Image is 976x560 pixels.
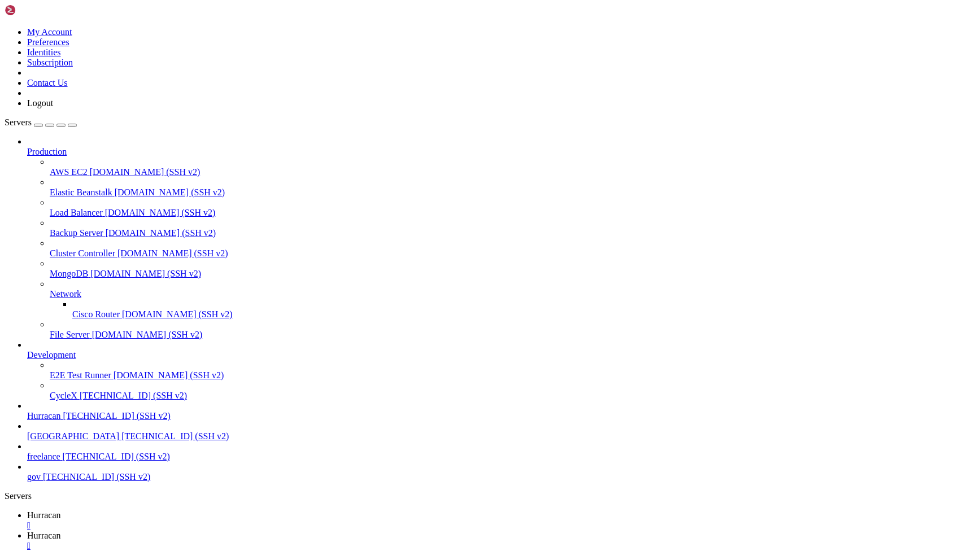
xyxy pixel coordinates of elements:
a: Network [50,289,971,299]
span: File Server [50,330,90,339]
a: Hurracan [27,531,971,551]
span: Development [27,350,76,360]
a: Subscription [27,58,73,67]
a:  [27,541,971,551]
li: File Server [DOMAIN_NAME] (SSH v2) [50,320,971,340]
a: Servers [5,117,77,127]
span: E2E Test Runner [50,370,111,380]
span: [TECHNICAL_ID] (SSH v2) [63,452,170,461]
span: Network [50,289,81,299]
li: Cisco Router [DOMAIN_NAME] (SSH v2) [72,299,971,320]
a: E2E Test Runner [DOMAIN_NAME] (SSH v2) [50,370,971,380]
span: MongoDB [50,269,88,278]
a: Preferences [27,37,69,47]
a: Backup Server [DOMAIN_NAME] (SSH v2) [50,228,971,238]
span: AWS EC2 [50,167,88,177]
span: [TECHNICAL_ID] (SSH v2) [43,472,150,482]
div: Servers [5,491,971,501]
li: Development [27,340,971,401]
li: Network [50,279,971,320]
span: [DOMAIN_NAME] (SSH v2) [90,269,201,278]
span: [TECHNICAL_ID] (SSH v2) [121,431,229,441]
span: [DOMAIN_NAME] (SSH v2) [122,309,233,319]
span: [TECHNICAL_ID] (SSH v2) [63,411,171,421]
li: Load Balancer [DOMAIN_NAME] (SSH v2) [50,198,971,218]
li: [GEOGRAPHIC_DATA] [TECHNICAL_ID] (SSH v2) [27,421,971,441]
li: CycleX [TECHNICAL_ID] (SSH v2) [50,380,971,401]
span: CycleX [50,391,77,400]
span: [DOMAIN_NAME] (SSH v2) [114,370,224,380]
img: Shellngn [5,5,69,16]
li: Hurracan [TECHNICAL_ID] (SSH v2) [27,401,971,421]
span: Servers [5,117,32,127]
span: Load Balancer [50,208,103,217]
a: CycleX [TECHNICAL_ID] (SSH v2) [50,391,971,401]
span: Elastic Beanstalk [50,187,112,197]
a: Elastic Beanstalk [DOMAIN_NAME] (SSH v2) [50,187,971,198]
a:  [27,520,971,531]
li: Backup Server [DOMAIN_NAME] (SSH v2) [50,218,971,238]
span: Hurracan [27,510,61,520]
a: Cisco Router [DOMAIN_NAME] (SSH v2) [72,309,971,320]
li: gov [TECHNICAL_ID] (SSH v2) [27,462,971,482]
span: [TECHNICAL_ID] (SSH v2) [80,391,187,400]
span: [DOMAIN_NAME] (SSH v2) [92,330,203,339]
span: Production [27,147,67,156]
a: Contact Us [27,78,68,88]
a: freelance [TECHNICAL_ID] (SSH v2) [27,452,971,462]
span: Hurracan [27,531,61,540]
li: AWS EC2 [DOMAIN_NAME] (SSH v2) [50,157,971,177]
span: [DOMAIN_NAME] (SSH v2) [106,228,216,238]
a: Hurracan [TECHNICAL_ID] (SSH v2) [27,411,971,421]
a: My Account [27,27,72,37]
span: Backup Server [50,228,103,238]
li: freelance [TECHNICAL_ID] (SSH v2) [27,441,971,462]
span: [DOMAIN_NAME] (SSH v2) [90,167,201,177]
a: AWS EC2 [DOMAIN_NAME] (SSH v2) [50,167,971,177]
a: Logout [27,98,53,108]
span: freelance [27,452,60,461]
a: Identities [27,47,61,57]
span: [DOMAIN_NAME] (SSH v2) [105,208,216,217]
span: Cisco Router [72,309,120,319]
li: Elastic Beanstalk [DOMAIN_NAME] (SSH v2) [50,177,971,198]
span: [DOMAIN_NAME] (SSH v2) [117,248,228,258]
span: [GEOGRAPHIC_DATA] [27,431,119,441]
a: MongoDB [DOMAIN_NAME] (SSH v2) [50,269,971,279]
a: Production [27,147,971,157]
li: MongoDB [DOMAIN_NAME] (SSH v2) [50,259,971,279]
a: Hurracan [27,510,971,531]
a: Load Balancer [DOMAIN_NAME] (SSH v2) [50,208,971,218]
a: [GEOGRAPHIC_DATA] [TECHNICAL_ID] (SSH v2) [27,431,971,441]
span: gov [27,472,41,482]
span: Cluster Controller [50,248,115,258]
a: gov [TECHNICAL_ID] (SSH v2) [27,472,971,482]
li: Production [27,137,971,340]
a: File Server [DOMAIN_NAME] (SSH v2) [50,330,971,340]
a: Development [27,350,971,360]
a: Cluster Controller [DOMAIN_NAME] (SSH v2) [50,248,971,259]
span: [DOMAIN_NAME] (SSH v2) [115,187,225,197]
li: E2E Test Runner [DOMAIN_NAME] (SSH v2) [50,360,971,380]
span: Hurracan [27,411,61,421]
li: Cluster Controller [DOMAIN_NAME] (SSH v2) [50,238,971,259]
